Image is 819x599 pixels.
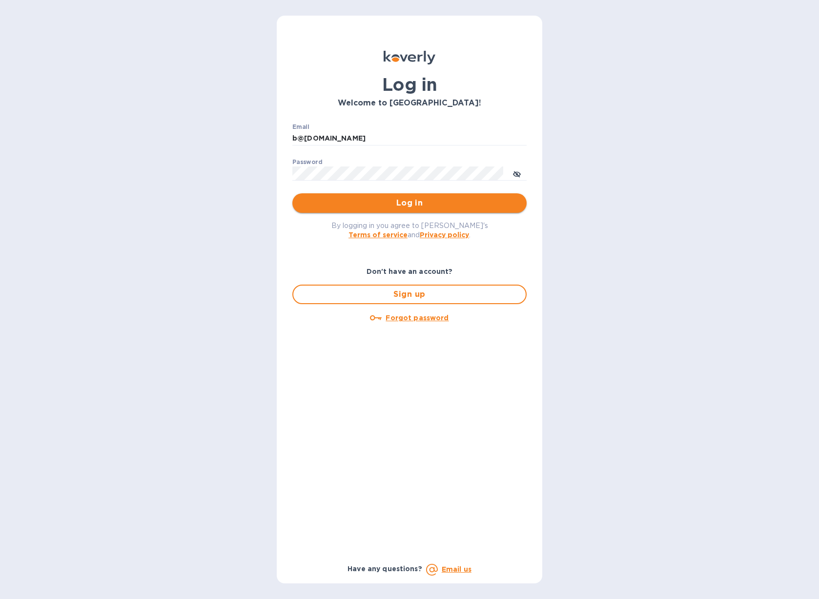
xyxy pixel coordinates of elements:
[292,74,527,95] h1: Log in
[292,131,527,146] input: Enter email address
[292,193,527,213] button: Log in
[442,565,471,573] a: Email us
[384,51,435,64] img: Koverly
[348,565,422,573] b: Have any questions?
[301,289,518,300] span: Sign up
[348,231,408,239] a: Terms of service
[367,268,453,275] b: Don't have an account?
[300,197,519,209] span: Log in
[292,124,309,130] label: Email
[507,164,527,183] button: toggle password visibility
[420,231,469,239] a: Privacy policy
[386,314,449,322] u: Forgot password
[292,159,322,165] label: Password
[292,99,527,108] h3: Welcome to [GEOGRAPHIC_DATA]!
[292,285,527,304] button: Sign up
[331,222,488,239] span: By logging in you agree to [PERSON_NAME]'s and .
